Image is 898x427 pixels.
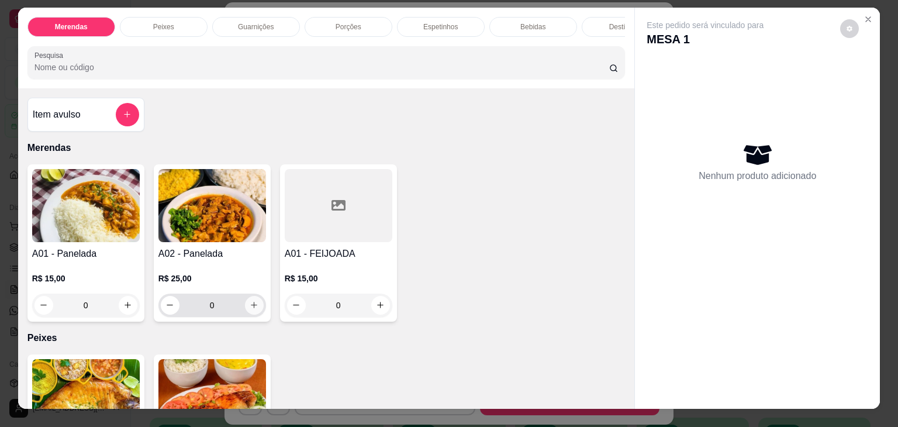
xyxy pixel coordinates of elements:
button: increase-product-quantity [119,296,137,315]
p: MESA 1 [647,31,764,47]
p: Nenhum produto adicionado [699,169,816,183]
h4: A01 - FEIJOADA [285,247,392,261]
p: R$ 15,00 [285,273,392,284]
button: decrease-product-quantity [161,296,179,315]
p: Espetinhos [423,22,458,32]
button: decrease-product-quantity [34,296,53,315]
p: Guarnições [238,22,274,32]
button: increase-product-quantity [371,296,390,315]
button: decrease-product-quantity [287,296,306,315]
p: R$ 15,00 [32,273,140,284]
p: Porções [336,22,361,32]
label: Pesquisa [34,50,67,60]
p: Merendas [55,22,88,32]
button: add-separate-item [116,103,139,126]
button: decrease-product-quantity [840,19,859,38]
p: Peixes [153,22,174,32]
img: product-image [32,169,140,242]
p: Bebidas [520,22,545,32]
button: Close [859,10,878,29]
h4: A01 - Panelada [32,247,140,261]
img: product-image [158,169,266,242]
p: Este pedido será vinculado para [647,19,764,31]
h4: A02 - Panelada [158,247,266,261]
p: Merendas [27,141,626,155]
p: Destilados [609,22,642,32]
button: increase-product-quantity [245,296,264,315]
h4: Item avulso [33,108,81,122]
p: R$ 25,00 [158,273,266,284]
input: Pesquisa [34,61,609,73]
p: Peixes [27,331,626,345]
